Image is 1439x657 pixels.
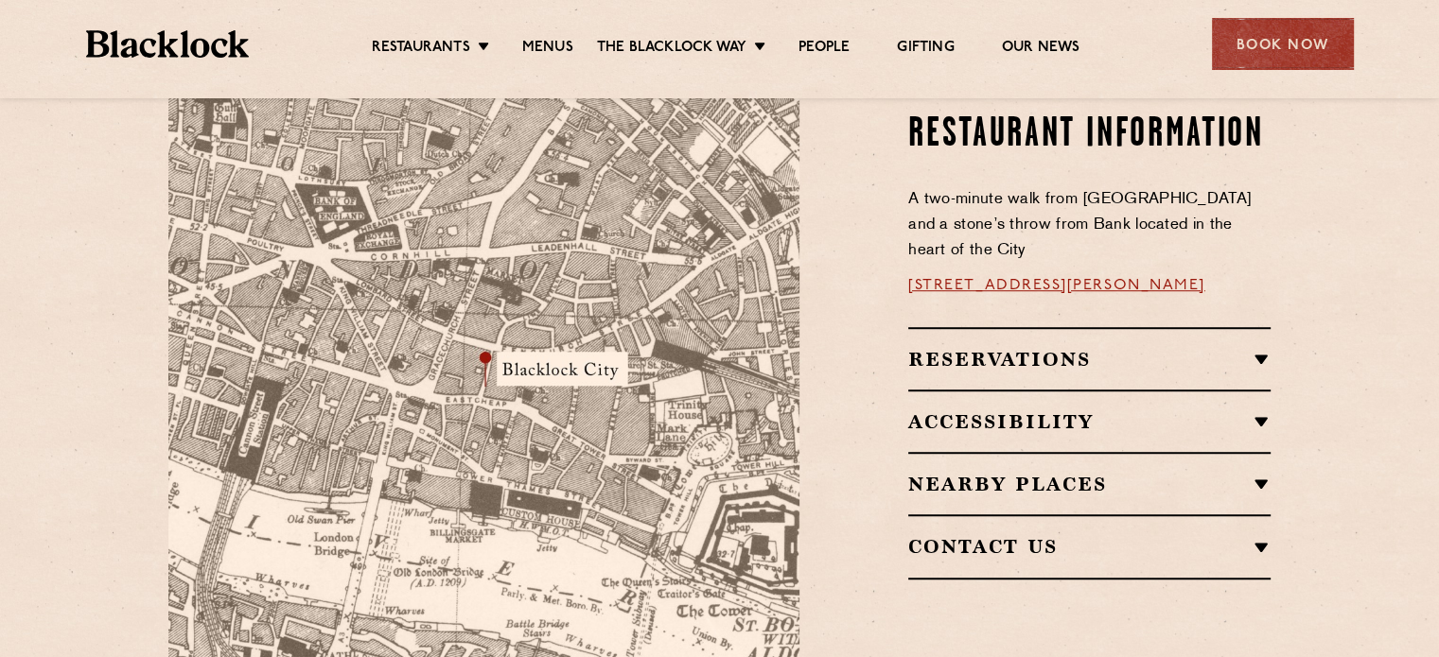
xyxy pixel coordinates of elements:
a: Gifting [897,39,954,60]
a: Restaurants [372,39,470,60]
a: People [798,39,850,60]
a: Menus [522,39,573,60]
h2: Accessibility [908,410,1271,433]
a: The Blacklock Way [597,39,746,60]
p: A two-minute walk from [GEOGRAPHIC_DATA] and a stone’s throw from Bank located in the heart of th... [908,187,1271,264]
img: BL_Textured_Logo-footer-cropped.svg [86,30,250,58]
h2: Reservations [908,348,1271,371]
h2: Contact Us [908,535,1271,558]
div: Book Now [1212,18,1354,70]
a: [STREET_ADDRESS][PERSON_NAME] [908,278,1205,293]
h2: Nearby Places [908,473,1271,495]
a: Our News [1002,39,1080,60]
h2: Restaurant Information [908,112,1271,159]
